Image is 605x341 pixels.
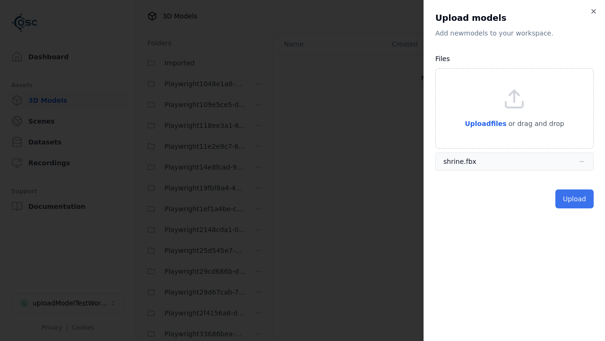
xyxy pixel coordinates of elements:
[435,11,594,25] h2: Upload models
[435,28,594,38] p: Add new model s to your workspace.
[555,189,594,208] button: Upload
[443,157,476,166] div: shrine.fbx
[465,120,506,127] span: Upload files
[507,118,564,129] p: or drag and drop
[435,55,450,63] label: Files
